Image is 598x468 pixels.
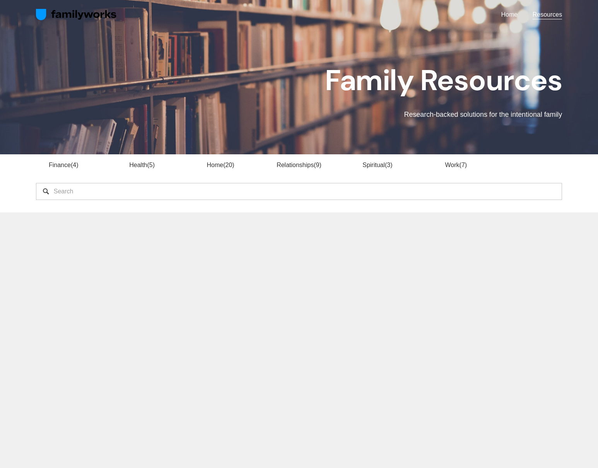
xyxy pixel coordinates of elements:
a: Spiritual3 [362,162,392,168]
a: Health5 [129,162,155,168]
span: 4 [71,162,79,168]
input: Search [36,183,562,200]
a: Work7 [445,162,467,168]
img: FamilyWorks [36,9,117,21]
a: Relationships9 [277,162,321,168]
a: Resources [533,9,562,20]
a: Home [501,9,518,20]
span: 20 [223,162,234,168]
span: 7 [460,162,467,168]
p: Research-backed solutions for the intentional family [167,109,562,120]
a: Home20 [207,162,234,168]
h1: Family Resources [167,64,562,97]
span: 9 [314,162,321,168]
a: Finance4 [49,162,78,168]
span: 3 [385,162,393,168]
span: 5 [147,162,155,168]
